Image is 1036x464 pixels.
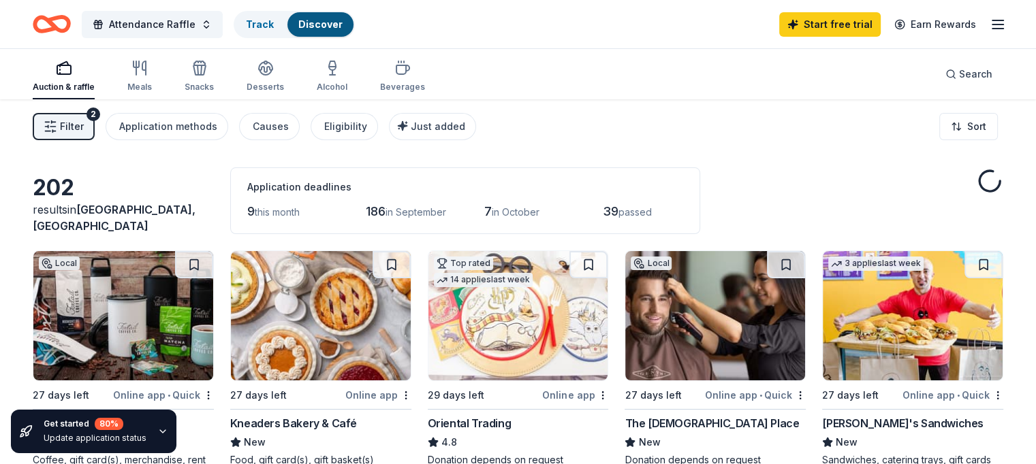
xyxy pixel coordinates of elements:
[106,113,228,140] button: Application methods
[33,8,71,40] a: Home
[939,113,998,140] button: Sort
[33,201,214,234] div: results
[82,11,223,38] button: Attendance Raffle
[957,390,960,401] span: •
[631,256,672,270] div: Local
[434,273,533,287] div: 14 applies last week
[168,390,170,401] span: •
[253,118,289,135] div: Causes
[345,386,411,403] div: Online app
[366,204,386,218] span: 186
[959,66,992,82] span: Search
[618,206,652,218] span: passed
[625,251,805,380] img: Image for The Gents Place
[247,82,284,93] div: Desserts
[822,387,879,403] div: 27 days left
[411,120,465,132] span: Just added
[967,118,986,135] span: Sort
[484,204,492,218] span: 7
[230,415,357,431] div: Kneaders Bakery & Café
[759,390,762,401] span: •
[705,386,806,403] div: Online app Quick
[317,82,347,93] div: Alcohol
[33,251,213,380] img: Image for Foxtail Coffee Co.
[317,54,347,99] button: Alcohol
[239,113,300,140] button: Causes
[60,118,84,135] span: Filter
[109,16,195,33] span: Attendance Raffle
[127,82,152,93] div: Meals
[324,118,367,135] div: Eligibility
[828,256,924,271] div: 3 applies last week
[625,415,799,431] div: The [DEMOGRAPHIC_DATA] Place
[39,256,80,270] div: Local
[428,251,608,380] img: Image for Oriental Trading
[386,206,446,218] span: in September
[33,203,195,233] span: in
[44,418,146,430] div: Get started
[603,204,618,218] span: 39
[823,251,1003,380] img: Image for Ike's Sandwiches
[886,12,984,37] a: Earn Rewards
[836,434,858,450] span: New
[625,387,681,403] div: 27 days left
[298,18,343,30] a: Discover
[311,113,378,140] button: Eligibility
[428,415,512,431] div: Oriental Trading
[380,82,425,93] div: Beverages
[33,82,95,93] div: Auction & raffle
[87,107,100,121] div: 2
[33,203,195,233] span: [GEOGRAPHIC_DATA], [GEOGRAPHIC_DATA]
[428,387,484,403] div: 29 days left
[822,415,984,431] div: [PERSON_NAME]'s Sandwiches
[542,386,608,403] div: Online app
[389,113,476,140] button: Just added
[113,386,214,403] div: Online app Quick
[230,387,287,403] div: 27 days left
[127,54,152,99] button: Meals
[33,174,214,201] div: 202
[33,54,95,99] button: Auction & raffle
[119,118,217,135] div: Application methods
[246,18,274,30] a: Track
[95,418,123,430] div: 80 %
[380,54,425,99] button: Beverages
[234,11,355,38] button: TrackDiscover
[441,434,457,450] span: 4.8
[638,434,660,450] span: New
[33,387,89,403] div: 27 days left
[247,54,284,99] button: Desserts
[33,113,95,140] button: Filter2
[185,54,214,99] button: Snacks
[255,206,300,218] span: this month
[779,12,881,37] a: Start free trial
[492,206,539,218] span: in October
[247,204,255,218] span: 9
[247,179,683,195] div: Application deadlines
[935,61,1003,88] button: Search
[231,251,411,380] img: Image for Kneaders Bakery & Café
[902,386,1003,403] div: Online app Quick
[434,256,493,270] div: Top rated
[244,434,266,450] span: New
[44,433,146,444] div: Update application status
[185,82,214,93] div: Snacks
